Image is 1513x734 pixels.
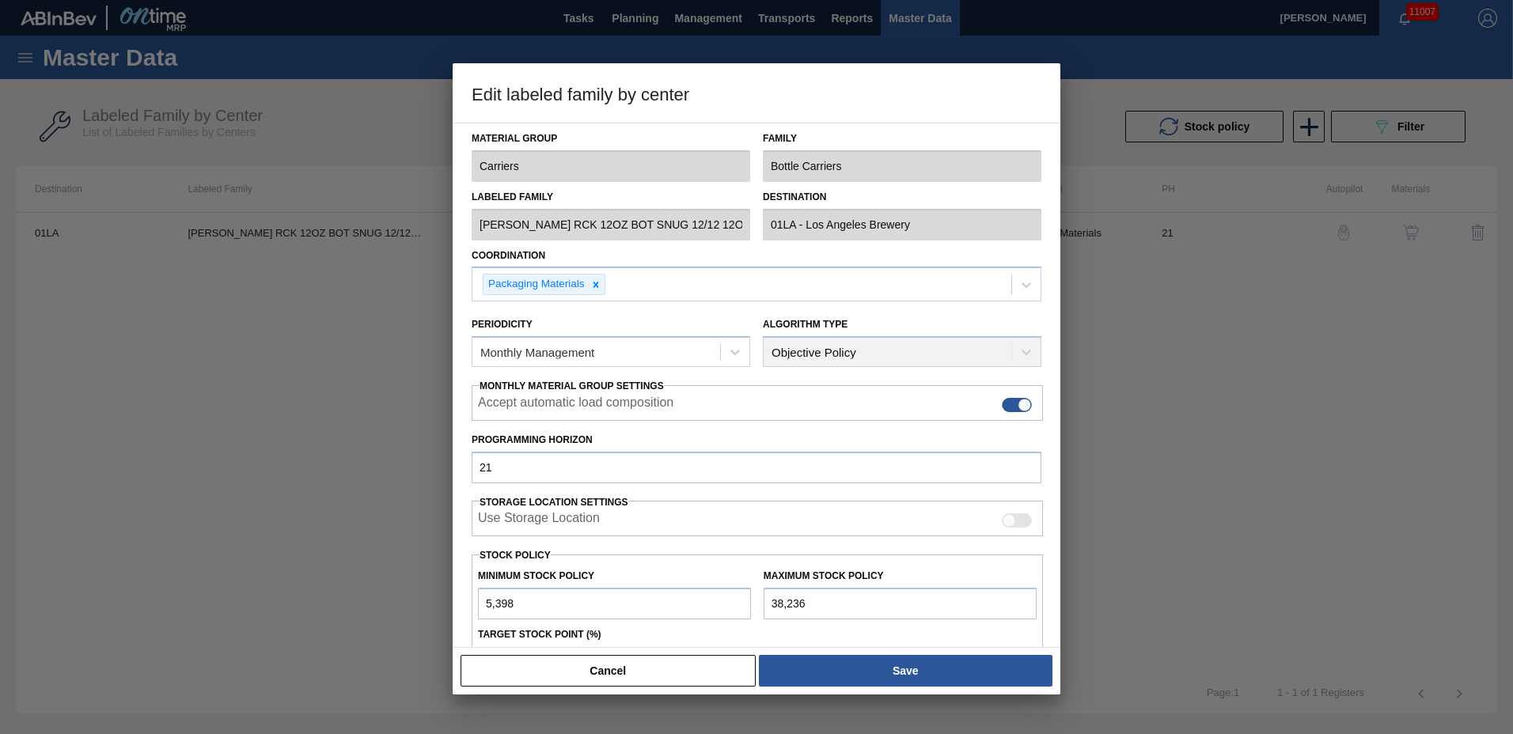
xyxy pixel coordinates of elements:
h3: Edit labeled family by center [453,63,1060,123]
label: Algorithm Type [763,319,848,330]
label: Programming Horizon [472,429,1041,452]
span: Storage Location Settings [480,497,628,508]
label: Minimum Stock Policy [478,570,594,581]
label: Stock Policy [480,550,551,561]
label: Labeled Family [472,186,750,209]
button: Save [759,655,1052,687]
span: Monthly Material Group Settings [480,380,664,392]
label: Material Group [472,127,750,150]
label: Family [763,127,1041,150]
label: Accept automatic load composition [478,395,673,414]
label: Target Stock Point (%) [478,629,601,640]
label: Destination [763,186,1041,209]
button: Cancel [461,655,756,687]
label: Periodicity [472,319,533,330]
label: Coordination [472,250,545,261]
label: Maximum Stock Policy [764,570,884,581]
div: Monthly Management [480,346,594,359]
div: Packaging Materials [483,274,587,294]
label: When enabled, the system will display stocks from different storage locations. [478,511,600,530]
